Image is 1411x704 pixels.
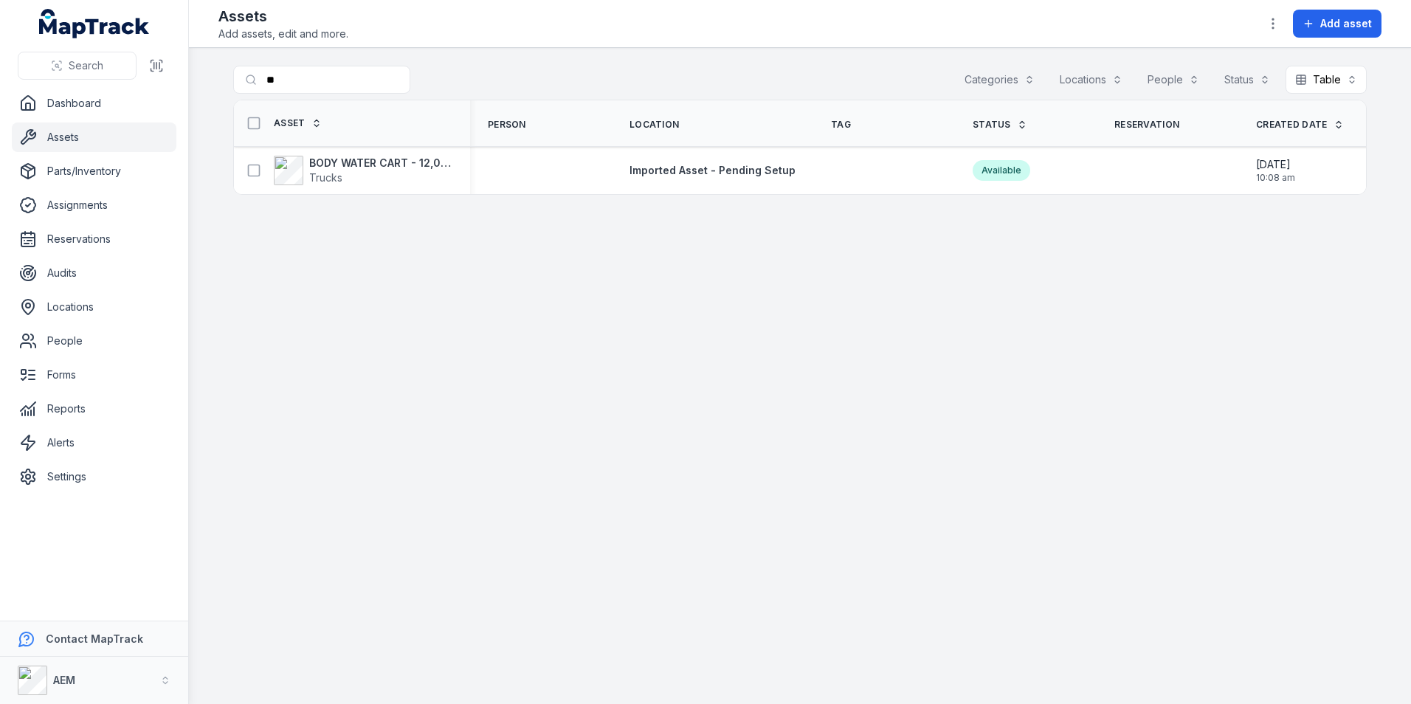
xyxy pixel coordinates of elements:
button: Search [18,52,137,80]
button: Table [1286,66,1367,94]
a: Assignments [12,190,176,220]
a: Reservations [12,224,176,254]
span: Asset [274,117,306,129]
a: Assets [12,122,176,152]
a: People [12,326,176,356]
span: Search [69,58,103,73]
a: MapTrack [39,9,150,38]
span: 10:08 am [1256,172,1295,184]
a: Locations [12,292,176,322]
a: Asset [274,117,322,129]
button: People [1138,66,1209,94]
a: Parts/Inventory [12,156,176,186]
a: Reports [12,394,176,424]
a: BODY WATER CART - 12,000 LTRTrucks [274,156,452,185]
button: Categories [955,66,1044,94]
div: Available [973,160,1030,181]
a: Status [973,119,1027,131]
a: Created Date [1256,119,1344,131]
a: Dashboard [12,89,176,118]
strong: Contact MapTrack [46,632,143,645]
span: Reservation [1114,119,1179,131]
button: Status [1215,66,1280,94]
span: Location [629,119,679,131]
a: Imported Asset - Pending Setup [629,163,796,178]
h2: Assets [218,6,348,27]
span: Add assets, edit and more. [218,27,348,41]
span: Tag [831,119,851,131]
a: Audits [12,258,176,288]
span: Trucks [309,171,342,184]
a: Settings [12,462,176,491]
span: Status [973,119,1011,131]
span: [DATE] [1256,157,1295,172]
strong: AEM [53,674,75,686]
span: Created Date [1256,119,1328,131]
span: Imported Asset - Pending Setup [629,164,796,176]
span: Add asset [1320,16,1372,31]
button: Locations [1050,66,1132,94]
strong: BODY WATER CART - 12,000 LTR [309,156,452,170]
time: 20/08/2025, 10:08:45 am [1256,157,1295,184]
button: Add asset [1293,10,1381,38]
a: Forms [12,360,176,390]
span: Person [488,119,526,131]
a: Alerts [12,428,176,458]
